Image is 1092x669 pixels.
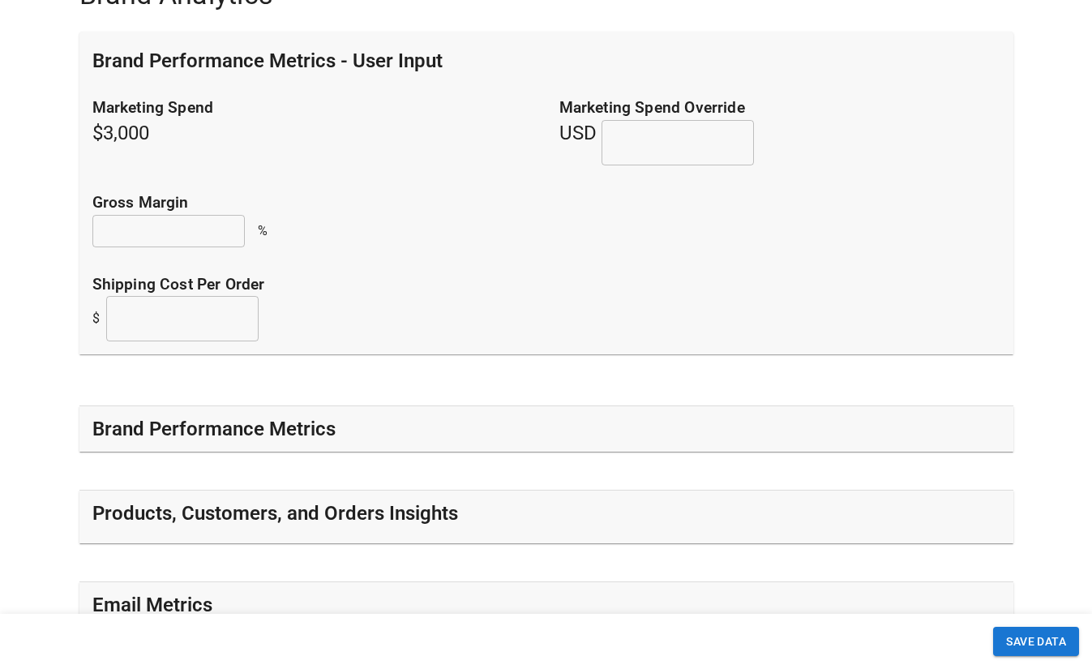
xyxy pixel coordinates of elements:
h5: Brand Performance Metrics - User Input [92,48,443,74]
div: Products, Customers, and Orders Insights [79,491,1013,542]
p: Gross margin [92,191,1000,215]
p: Marketing Spend [92,96,533,120]
h5: Products, Customers, and Orders Insights [92,500,458,526]
p: Shipping cost per order [92,273,1000,297]
p: $ [92,309,100,328]
p: Marketing Spend Override [559,96,1000,120]
h5: Email Metrics [92,592,212,618]
h5: USD [559,96,1000,165]
div: Brand Performance Metrics [79,406,1013,452]
div: Email Metrics [79,582,1013,634]
h5: $3,000 [92,96,533,165]
p: % [258,221,268,241]
div: Brand Performance Metrics - User Input [79,32,1013,90]
button: SAVE DATA [993,627,1079,657]
h5: Brand Performance Metrics [92,416,336,442]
